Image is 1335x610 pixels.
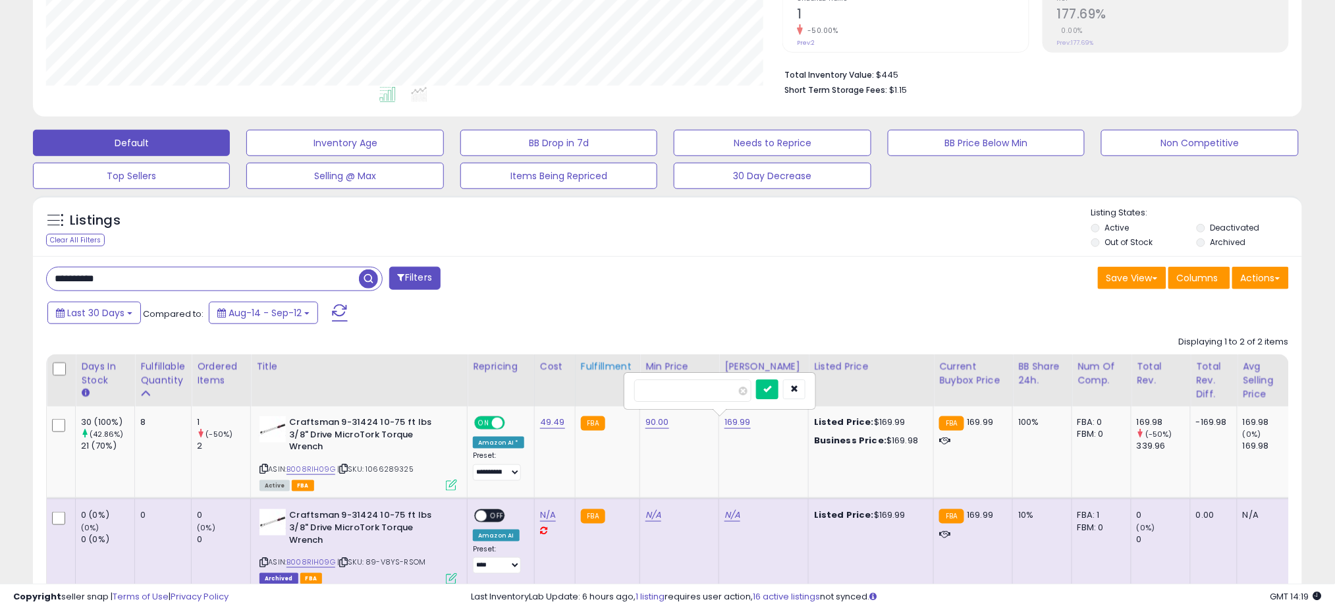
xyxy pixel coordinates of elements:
[1057,7,1288,24] h2: 177.69%
[1077,360,1126,387] div: Num of Comp.
[967,416,994,428] span: 169.99
[113,590,169,603] a: Terms of Use
[814,434,886,447] b: Business Price:
[540,416,565,429] a: 49.49
[229,306,302,319] span: Aug-14 - Sep-12
[197,534,250,545] div: 0
[581,509,605,524] small: FBA
[259,509,286,536] img: 31vI-cSyVxL._SL40_.jpg
[939,509,964,524] small: FBA
[814,416,874,428] b: Listed Price:
[645,360,713,374] div: Min Price
[90,429,123,439] small: (42.86%)
[1177,271,1218,285] span: Columns
[197,522,215,533] small: (0%)
[1091,207,1302,219] p: Listing States:
[939,360,1007,387] div: Current Buybox Price
[1243,429,1261,439] small: (0%)
[33,130,230,156] button: Default
[81,387,89,399] small: Days In Stock.
[1196,416,1227,428] div: -169.98
[289,416,449,457] b: Craftsman 9-31424 10-75 ft lbs 3/8" Drive MicroTork Torque Wrench
[337,557,425,567] span: | SKU: 89-V8YS-RSOM
[246,130,443,156] button: Inventory Age
[292,480,314,491] span: FBA
[286,557,335,568] a: B008RIH09G
[13,591,229,603] div: seller snap | |
[473,451,524,481] div: Preset:
[636,590,665,603] a: 1 listing
[1101,130,1298,156] button: Non Competitive
[259,509,457,582] div: ASIN:
[460,163,657,189] button: Items Being Repriced
[939,416,964,431] small: FBA
[784,66,1279,82] li: $445
[967,509,994,521] span: 169.99
[473,360,529,374] div: Repricing
[259,416,286,443] img: 31vI-cSyVxL._SL40_.jpg
[1270,590,1322,603] span: 2025-10-13 14:19 GMT
[814,509,874,521] b: Listed Price:
[1137,522,1155,533] small: (0%)
[814,416,923,428] div: $169.99
[460,130,657,156] button: BB Drop in 7d
[581,360,634,374] div: Fulfillment
[1210,222,1259,233] label: Deactivated
[246,163,443,189] button: Selling @ Max
[81,534,134,545] div: 0 (0%)
[803,26,838,36] small: -50.00%
[197,440,250,452] div: 2
[814,509,923,521] div: $169.99
[300,573,323,584] span: FBA
[1077,416,1121,428] div: FBA: 0
[888,130,1085,156] button: BB Price Below Min
[473,530,519,541] div: Amazon AI
[645,509,661,522] a: N/A
[67,306,124,319] span: Last 30 Days
[471,591,1322,603] div: Last InventoryLab Update: 6 hours ago, requires user action, not synced.
[1145,429,1172,439] small: (-50%)
[814,360,928,374] div: Listed Price
[1243,440,1296,452] div: 169.98
[143,308,204,320] span: Compared to:
[503,418,524,429] span: OFF
[724,509,740,522] a: N/A
[1018,360,1066,387] div: BB Share 24h.
[197,416,250,428] div: 1
[171,590,229,603] a: Privacy Policy
[1179,336,1289,348] div: Displaying 1 to 2 of 2 items
[209,302,318,324] button: Aug-14 - Sep-12
[13,590,61,603] strong: Copyright
[197,360,245,387] div: Ordered Items
[259,416,457,489] div: ASIN:
[289,509,449,549] b: Craftsman 9-31424 10-75 ft lbs 3/8" Drive MicroTork Torque Wrench
[540,360,570,374] div: Cost
[205,429,232,439] small: (-50%)
[1105,222,1130,233] label: Active
[1057,26,1083,36] small: 0.00%
[540,509,556,522] a: N/A
[753,590,820,603] a: 16 active listings
[1137,509,1190,521] div: 0
[1196,509,1227,521] div: 0.00
[81,440,134,452] div: 21 (70%)
[389,267,441,290] button: Filters
[1232,267,1289,289] button: Actions
[1137,440,1190,452] div: 339.96
[889,84,907,96] span: $1.15
[814,435,923,447] div: $169.98
[487,511,508,522] span: OFF
[1243,416,1296,428] div: 169.98
[581,416,605,431] small: FBA
[476,418,492,429] span: ON
[140,360,186,387] div: Fulfillable Quantity
[197,509,250,521] div: 0
[674,163,871,189] button: 30 Day Decrease
[259,573,298,584] span: Listings that have been deleted from Seller Central
[674,130,871,156] button: Needs to Reprice
[81,360,129,387] div: Days In Stock
[81,522,99,533] small: (0%)
[33,163,230,189] button: Top Sellers
[46,234,105,246] div: Clear All Filters
[645,416,669,429] a: 90.00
